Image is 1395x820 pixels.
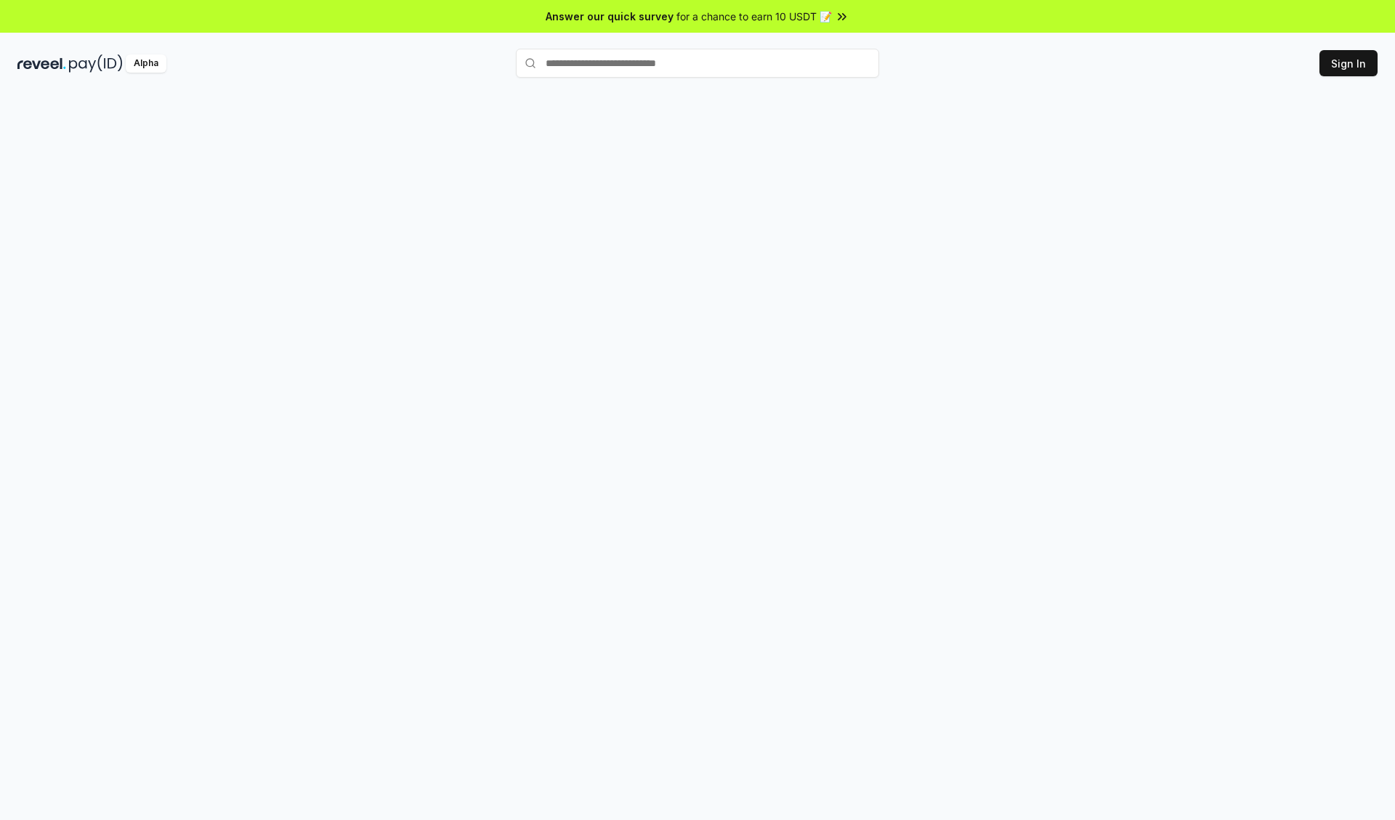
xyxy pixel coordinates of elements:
img: reveel_dark [17,54,66,73]
button: Sign In [1319,50,1378,76]
span: for a chance to earn 10 USDT 📝 [676,9,832,24]
span: Answer our quick survey [546,9,674,24]
img: pay_id [69,54,123,73]
div: Alpha [126,54,166,73]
